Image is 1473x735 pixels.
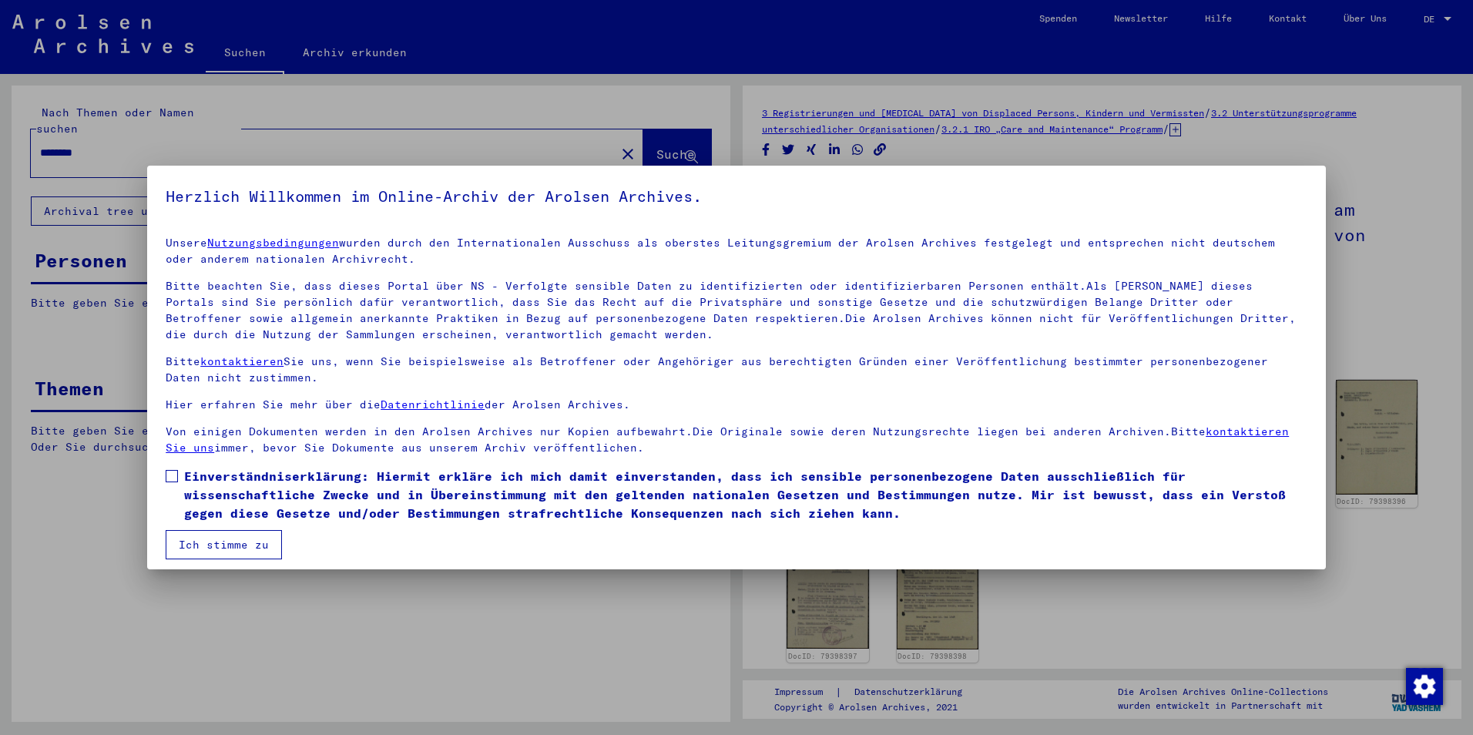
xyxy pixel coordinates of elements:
[166,354,1307,386] p: Bitte Sie uns, wenn Sie beispielsweise als Betroffener oder Angehöriger aus berechtigten Gründen ...
[166,235,1307,267] p: Unsere wurden durch den Internationalen Ausschuss als oberstes Leitungsgremium der Arolsen Archiv...
[166,278,1307,343] p: Bitte beachten Sie, dass dieses Portal über NS - Verfolgte sensible Daten zu identifizierten oder...
[166,397,1307,413] p: Hier erfahren Sie mehr über die der Arolsen Archives.
[1406,668,1443,705] img: Zustimmung ändern
[166,424,1307,456] p: Von einigen Dokumenten werden in den Arolsen Archives nur Kopien aufbewahrt.Die Originale sowie d...
[166,425,1289,455] a: kontaktieren Sie uns
[207,236,339,250] a: Nutzungsbedingungen
[166,530,282,559] button: Ich stimme zu
[184,467,1307,522] span: Einverständniserklärung: Hiermit erkläre ich mich damit einverstanden, dass ich sensible personen...
[200,354,284,368] a: kontaktieren
[166,184,1307,209] h5: Herzlich Willkommen im Online-Archiv der Arolsen Archives.
[381,398,485,411] a: Datenrichtlinie
[1405,667,1442,704] div: Zustimmung ändern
